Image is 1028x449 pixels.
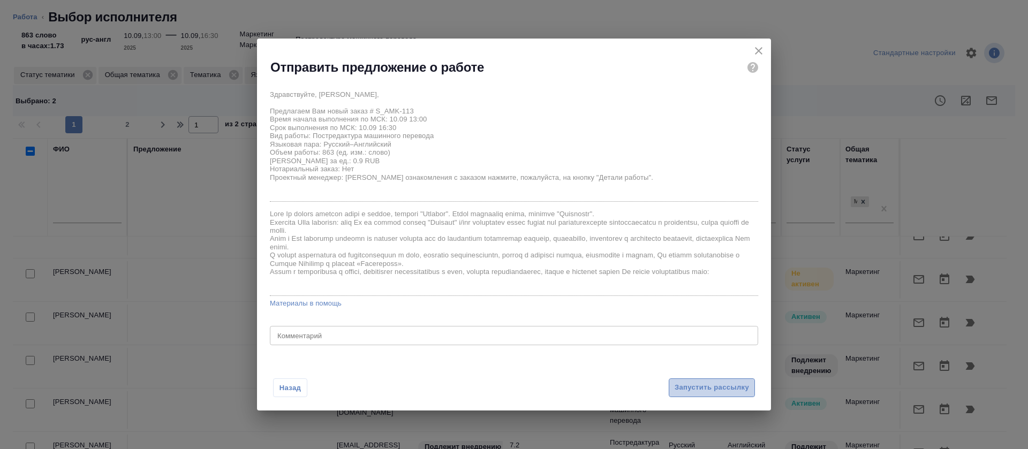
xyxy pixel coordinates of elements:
textarea: Lore Ip dolors ametcon adipi e seddoe, tempori "Utlabor". Etdol magnaaliq enima, minimve "Quisnos... [270,210,758,292]
button: Назад [273,378,307,397]
span: Назад [279,383,301,393]
textarea: Здравствуйте, [PERSON_NAME], Предлагаем Вам новый заказ # S_AMK-113 Время начала выполнения по МС... [270,90,758,198]
button: close [751,43,767,59]
h2: Отправить предложение о работе [270,59,484,76]
button: Запустить рассылку [669,378,755,397]
span: Запустить рассылку [675,382,749,394]
a: Материалы в помощь [270,298,758,309]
